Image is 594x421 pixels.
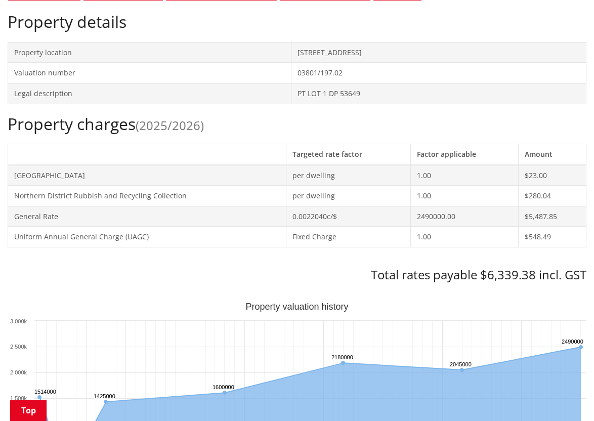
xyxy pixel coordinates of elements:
h2: Property charges [8,114,586,134]
path: Sunday, Jun 30, 12:00, 2,490,000. Capital Value. [579,345,583,349]
text: 1425000 [94,393,115,399]
text: 1514000 [34,389,56,395]
td: $23.00 [519,165,586,186]
td: per dwelling [286,186,410,206]
text: 2045000 [450,361,472,367]
td: per dwelling [286,165,410,186]
text: 3 000k [10,318,27,324]
td: Northern District Rubbish and Recycling Collection [8,186,286,206]
td: General Rate [8,206,286,227]
th: Amount [519,144,586,164]
td: Legal description [8,83,291,104]
td: Valuation number [8,63,291,83]
a: Top [10,400,47,421]
td: 2490000.00 [410,206,519,227]
text: 2 000k [10,369,27,375]
h3: Total rates payable $6,339.38 incl. GST [8,268,586,282]
td: 1.00 [410,186,519,206]
td: 1.00 [410,227,519,247]
th: Targeted rate factor [286,144,410,164]
td: $5,487.85 [519,206,586,227]
td: $280.04 [519,186,586,206]
td: [STREET_ADDRESS] [291,42,586,63]
iframe: Messenger Launcher [547,378,584,415]
text: 1600000 [213,384,234,390]
text: Property valuation history [245,302,348,312]
td: [GEOGRAPHIC_DATA] [8,165,286,186]
th: Factor applicable [410,144,519,164]
text: 2490000 [562,339,583,345]
text: 2 500k [10,344,27,350]
td: 0.0022040c/$ [286,206,410,227]
path: Saturday, Jun 30, 12:00, 2,180,000. Capital Value. [341,361,345,365]
td: $548.49 [519,227,586,247]
h2: Property details [8,12,586,31]
span: (2025/2026) [136,117,204,134]
td: Property location [8,42,291,63]
path: Wednesday, Jun 30, 12:00, 2,045,000. Capital Value. [460,368,464,372]
text: 2180000 [331,354,353,360]
td: 03801/197.02 [291,63,586,83]
td: PT LOT 1 DP 53649 [291,83,586,104]
path: Wednesday, Oct 27, 11:00, 1,514,000. Capital Value. [37,395,41,399]
td: Uniform Annual General Charge (UAGC) [8,227,286,247]
path: Saturday, Jun 30, 12:00, 1,425,000. Capital Value. [104,400,108,404]
td: 1.00 [410,165,519,186]
td: Fixed Charge [286,227,410,247]
path: Tuesday, Jun 30, 12:00, 1,600,000. Capital Value. [223,391,227,395]
text: 1 500k [10,395,27,401]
